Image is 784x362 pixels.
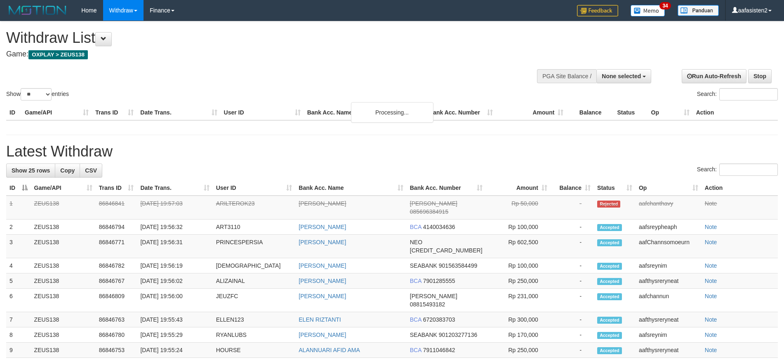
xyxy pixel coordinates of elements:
td: ZEUS138 [31,196,96,220]
th: Bank Acc. Number: activate to sort column ascending [407,180,486,196]
td: ZEUS138 [31,220,96,235]
a: CSV [80,163,102,177]
th: Action [702,180,778,196]
span: Copy 901203277136 to clipboard [439,332,477,338]
span: Accepted [597,317,622,324]
td: [DATE] 19:56:02 [137,273,212,289]
span: Copy [60,167,75,174]
a: [PERSON_NAME] [299,224,346,230]
td: 86846782 [96,258,137,273]
span: CSV [85,167,97,174]
th: Date Trans. [137,105,220,120]
td: ELLEN123 [213,312,296,327]
td: aafthysreryneat [636,343,702,358]
label: Search: [697,163,778,176]
span: [PERSON_NAME] [410,293,457,299]
td: aafthysreryneat [636,273,702,289]
td: 86846841 [96,196,137,220]
button: None selected [596,69,651,83]
a: [PERSON_NAME] [299,200,346,207]
a: Note [705,262,717,269]
select: Showentries [21,88,52,100]
span: None selected [602,73,641,79]
th: User ID: activate to sort column ascending [213,180,296,196]
input: Search: [719,163,778,176]
a: [PERSON_NAME] [299,293,346,299]
td: - [551,220,594,235]
td: Rp 602,500 [486,235,551,258]
td: [DATE] 19:55:43 [137,312,212,327]
th: Op [648,105,693,120]
span: Accepted [597,224,622,231]
a: ALANNUARI AFID AMA [299,347,360,353]
td: ZEUS138 [31,327,96,343]
td: [DATE] 19:55:24 [137,343,212,358]
span: Accepted [597,239,622,246]
td: Rp 100,000 [486,258,551,273]
td: HOURSE [213,343,296,358]
input: Search: [719,88,778,100]
h1: Latest Withdraw [6,143,778,160]
span: Rejected [597,201,620,208]
th: Balance [567,105,614,120]
img: Feedback.jpg [577,5,618,16]
td: 4 [6,258,31,273]
td: ART3110 [213,220,296,235]
td: 7 [6,312,31,327]
span: BCA [410,278,421,284]
td: - [551,343,594,358]
td: - [551,289,594,312]
td: 1 [6,196,31,220]
td: aafsreynim [636,327,702,343]
td: aafchannun [636,289,702,312]
td: Rp 231,000 [486,289,551,312]
span: Copy 4140034636 to clipboard [423,224,455,230]
td: aafsreynim [636,258,702,273]
a: [PERSON_NAME] [299,239,346,245]
h1: Withdraw List [6,30,514,46]
a: Copy [55,163,80,177]
div: PGA Site Balance / [537,69,596,83]
span: Show 25 rows [12,167,50,174]
td: ALIZAINAL [213,273,296,289]
td: aafthysreryneat [636,312,702,327]
span: Copy 7911046842 to clipboard [423,347,455,353]
th: Bank Acc. Name: activate to sort column ascending [295,180,406,196]
a: Show 25 rows [6,163,55,177]
td: 9 [6,343,31,358]
th: Date Trans.: activate to sort column ascending [137,180,212,196]
td: Rp 250,000 [486,273,551,289]
td: Rp 50,000 [486,196,551,220]
a: Note [705,332,717,338]
a: Stop [748,69,772,83]
td: aafchanthavy [636,196,702,220]
h4: Game: [6,50,514,58]
td: - [551,196,594,220]
td: PRINCESPERSIA [213,235,296,258]
th: Amount: activate to sort column ascending [486,180,551,196]
td: [DATE] 19:57:03 [137,196,212,220]
span: Copy 085696384915 to clipboard [410,208,448,215]
td: ZEUS138 [31,312,96,327]
span: OXPLAY > ZEUS138 [28,50,88,59]
a: Note [705,316,717,323]
td: aafChannsomoeurn [636,235,702,258]
span: [PERSON_NAME] [410,200,457,207]
th: Game/API: activate to sort column ascending [31,180,96,196]
td: JEUZFC [213,289,296,312]
td: - [551,235,594,258]
td: 5 [6,273,31,289]
img: panduan.png [678,5,719,16]
td: [DATE] 19:56:31 [137,235,212,258]
th: Action [693,105,778,120]
th: ID: activate to sort column descending [6,180,31,196]
span: 34 [659,2,671,9]
td: [DEMOGRAPHIC_DATA] [213,258,296,273]
img: MOTION_logo.png [6,4,69,16]
a: Note [705,239,717,245]
td: 8 [6,327,31,343]
label: Show entries [6,88,69,100]
a: [PERSON_NAME] [299,332,346,338]
th: Amount [496,105,567,120]
span: NEO [410,239,422,245]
